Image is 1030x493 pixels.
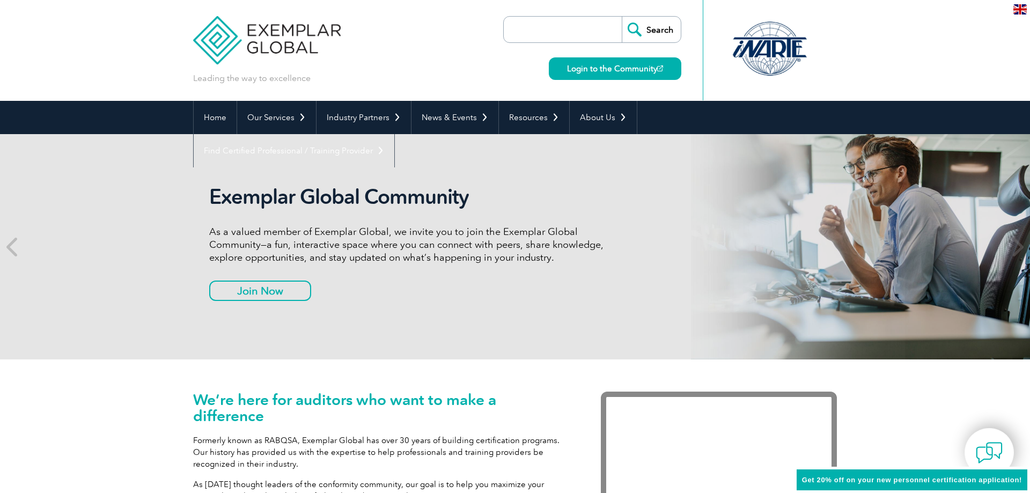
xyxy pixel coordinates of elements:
[622,17,681,42] input: Search
[570,101,637,134] a: About Us
[317,101,411,134] a: Industry Partners
[209,225,612,264] p: As a valued member of Exemplar Global, we invite you to join the Exemplar Global Community—a fun,...
[193,392,569,424] h1: We’re here for auditors who want to make a difference
[193,435,569,470] p: Formerly known as RABQSA, Exemplar Global has over 30 years of building certification programs. O...
[657,65,663,71] img: open_square.png
[194,101,237,134] a: Home
[411,101,498,134] a: News & Events
[209,281,311,301] a: Join Now
[1013,4,1027,14] img: en
[209,185,612,209] h2: Exemplar Global Community
[802,476,1022,484] span: Get 20% off on your new personnel certification application!
[499,101,569,134] a: Resources
[976,439,1003,466] img: contact-chat.png
[193,72,311,84] p: Leading the way to excellence
[194,134,394,167] a: Find Certified Professional / Training Provider
[237,101,316,134] a: Our Services
[549,57,681,80] a: Login to the Community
